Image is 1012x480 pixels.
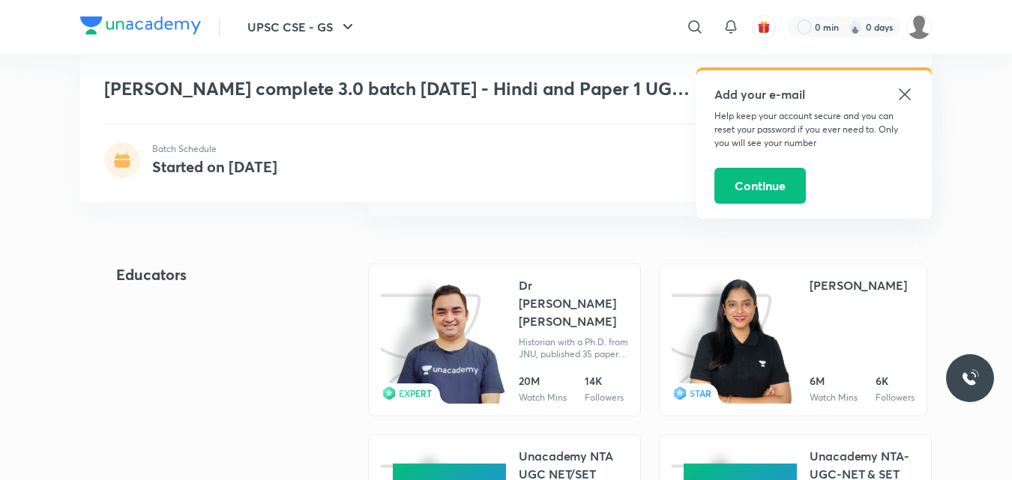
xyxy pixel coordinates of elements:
[80,16,201,38] a: Company Logo
[690,387,711,399] span: STAR
[238,12,366,42] button: UPSC CSE - GS
[876,392,915,404] div: Followers
[714,109,914,150] p: Help keep your account secure and you can reset your password if you ever need to. Only you will ...
[848,19,863,34] img: streak
[672,276,783,404] img: icon
[810,276,907,294] div: [PERSON_NAME]
[659,264,927,416] a: iconeducatorSTAR[PERSON_NAME]6MWatch Mins6KFollowers
[714,85,914,103] h5: Add your e-mail
[152,142,277,156] p: Batch Schedule
[686,276,794,406] img: educator
[399,387,432,399] span: EXPERT
[393,284,506,406] img: educator
[876,374,915,389] div: 6K
[104,78,691,100] h1: [PERSON_NAME] complete 3.0 batch [DATE] - Hindi and Paper 1 UGC NET
[368,264,641,416] a: iconeducatorEXPERTDr [PERSON_NAME] [PERSON_NAME]Historian with a Ph.D. from JNU, published 35 pap...
[116,264,320,286] h4: Educators
[585,392,624,404] div: Followers
[810,374,858,389] div: 6M
[519,336,628,360] div: Historian with a Ph.D. from JNU, published 35 papers, 3 books, cleared UGC-NET twice, taught at [...
[381,276,493,404] img: icon
[810,392,858,404] div: Watch Mins
[906,14,932,40] img: renuka
[714,168,806,204] button: Continue
[757,20,771,34] img: avatar
[961,369,979,387] img: ttu
[585,374,624,389] div: 14K
[152,157,277,177] h4: Started on [DATE]
[80,16,201,34] img: Company Logo
[519,276,628,330] div: Dr [PERSON_NAME] [PERSON_NAME]
[519,392,567,404] div: Watch Mins
[519,374,567,389] div: 20M
[752,15,776,39] button: avatar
